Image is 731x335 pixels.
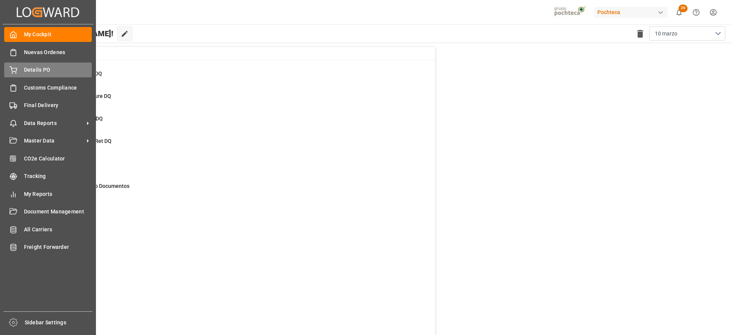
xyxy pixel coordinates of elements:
span: Freight Forwarder [24,243,92,251]
a: Customs Compliance [4,80,92,95]
span: Customs Compliance [24,84,92,92]
a: CO2e Calculator [4,151,92,166]
span: My Cockpit [24,30,92,38]
a: Freight Forwarder [4,240,92,255]
span: Tracking [24,172,92,180]
a: Document Management [4,204,92,219]
span: Details PO [24,66,92,74]
span: Data Reports [24,119,84,127]
a: Nuevas Ordenes [4,45,92,59]
img: pochtecaImg.jpg_1689854062.jpg [552,6,589,19]
span: 10 marzo [655,30,677,38]
span: Hello [PERSON_NAME]! [32,26,113,41]
a: 3Missing Departure DQDetails PO [39,92,426,108]
button: Pochteca [594,5,670,19]
a: 63In ProgressDetails PO [39,160,426,176]
span: My Reports [24,190,92,198]
button: show 29 new notifications [670,4,688,21]
span: Final Delivery [24,101,92,109]
a: All Carriers [4,222,92,237]
span: Document Management [24,208,92,216]
span: Sidebar Settings [25,319,93,327]
a: Tracking [4,169,92,184]
button: Help Center [688,4,705,21]
a: 43New Creations DQDetails PO [39,70,426,86]
div: Pochteca [594,7,667,18]
span: 29 [678,5,688,12]
button: open menu [649,26,725,41]
span: CO2e Calculator [24,155,92,163]
span: Master Data [24,137,84,145]
a: My Cockpit [4,27,92,42]
a: Final Delivery [4,98,92,113]
span: Nuevas Ordenes [24,48,92,56]
span: All Carriers [24,226,92,234]
a: 305Pendiente Envio DocumentosDetails PO [39,182,426,198]
a: My Reports [4,186,92,201]
a: Details PO [4,63,92,77]
a: 29Missing Empty Ret DQDetails PO [39,137,426,153]
a: 903Con DemorasFinal Delivery [39,205,426,221]
a: 4Missing Arrival DQDetails PO [39,115,426,131]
